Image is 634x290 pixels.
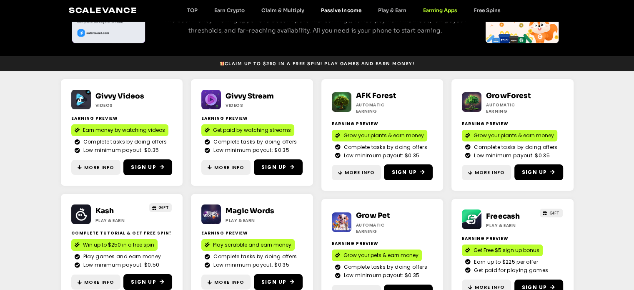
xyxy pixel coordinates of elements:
[356,211,390,220] a: Grow Pet
[211,253,297,260] span: Complete tasks by doing offers
[343,132,424,139] span: Grow your plants & earn money
[226,102,276,108] h2: Videos
[95,217,146,224] h2: Play & Earn
[486,91,530,100] a: GrowForest
[332,121,433,127] h2: Earning Preview
[71,160,120,175] a: More Info
[226,217,276,224] h2: Play & Earn
[81,146,159,154] span: Low minimum payout: $0.35
[201,275,251,290] a: More Info
[462,121,563,127] h2: Earning Preview
[261,278,286,286] span: Sign Up
[486,212,519,221] a: Freecash
[475,169,505,176] span: More Info
[213,126,291,134] span: Get paid by watching streams
[462,165,511,180] a: More Info
[462,130,557,141] a: Grow your plants & earn money
[226,207,274,215] a: Magic Words
[211,261,289,269] span: Low minimum payout: $0.35
[332,165,381,180] a: More Info
[83,126,165,134] span: Earn money by watching videos
[356,102,406,114] h2: Automatic earning
[549,210,560,216] span: GIFT
[71,275,120,290] a: More Info
[472,144,557,151] span: Complete tasks by doing offers
[179,7,206,13] a: TOP
[313,7,369,13] a: Passive Income
[261,164,286,171] span: Sign Up
[201,124,294,136] a: Get paid by watching streams
[71,230,173,236] h2: complete tutorial & get free spin!
[465,7,509,13] a: Free Spins
[149,203,172,212] a: GIFT
[226,92,274,101] a: Givvy Stream
[472,258,538,266] span: Earn up to $225 per offer
[369,7,414,13] a: Play & Earn
[69,6,137,15] a: Scalevance
[356,91,396,100] a: AFK Forest
[472,152,550,159] span: Low minimum payout: $0.35
[254,159,303,175] a: Sign Up
[179,7,509,13] nav: Menu
[253,7,313,13] a: Claim & Multiply
[84,164,114,171] span: More Info
[486,102,536,114] h2: Automatic earning
[131,278,156,286] span: Sign Up
[254,274,303,290] a: Sign Up
[201,115,303,121] h2: Earning Preview
[214,279,244,286] span: More Info
[486,222,536,229] h2: Play & Earn
[131,164,156,171] span: Sign Up
[201,230,303,236] h2: Earning Preview
[201,239,295,251] a: Play scrabble and earn money
[71,115,173,121] h2: Earning Preview
[95,102,146,108] h2: Videos
[83,241,154,249] span: Win up to $250 in a free spin
[123,274,172,290] a: Sign Up
[384,164,433,180] a: Sign Up
[474,132,554,139] span: Grow your plants & earn money
[342,152,420,159] span: Low minimum payout: $0.35
[214,164,244,171] span: More Info
[211,146,289,154] span: Low minimum payout: $0.35
[332,240,433,247] h2: Earning Preview
[211,138,297,146] span: Complete tasks by doing offers
[81,138,167,146] span: Complete tasks by doing offers
[514,164,563,180] a: Sign Up
[71,239,158,251] a: Win up to $250 in a free spin
[95,92,144,101] a: Givvy Videos
[391,169,416,176] span: Sign Up
[343,252,418,259] span: Grow your pets & earn money
[462,245,543,256] a: Get Free $5 sign up bonus
[540,209,563,217] a: GIFT
[522,169,547,176] span: Sign Up
[71,124,168,136] a: Earn money by watching videos
[356,222,406,235] h2: Automatic earning
[95,207,114,215] a: Kash
[414,7,465,13] a: Earning Apps
[158,204,169,211] span: GIFT
[332,250,422,261] a: Grow your pets & earn money
[345,169,375,176] span: More Info
[81,253,161,260] span: Play games and earn money
[462,235,563,242] h2: Earning Preview
[161,15,470,36] p: The best money-making apps have decent potential earnings, varied payment methods, low payout thr...
[123,159,172,175] a: Sign Up
[84,279,114,286] span: More Info
[201,160,251,175] a: More Info
[342,272,420,279] span: Low minimum payout: $0.35
[342,144,427,151] span: Complete tasks by doing offers
[216,58,418,69] a: 🎁Claim up to $250 in a free spin! Play games and earn money!
[206,7,253,13] a: Earn Crypto
[472,267,548,274] span: Get paid for playing games
[220,61,414,67] span: Claim up to $250 in a free spin! Play games and earn money!
[220,61,224,66] img: 🎁
[342,263,427,271] span: Complete tasks by doing offers
[213,241,291,249] span: Play scrabble and earn money
[474,247,539,254] span: Get Free $5 sign up bonus
[81,261,160,269] span: Low minimum payout: $0.50
[332,130,427,141] a: Grow your plants & earn money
